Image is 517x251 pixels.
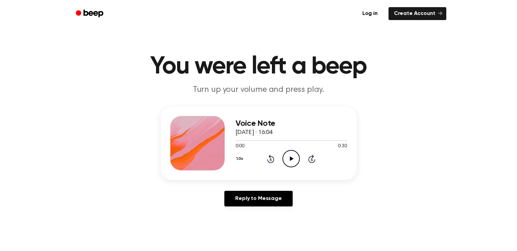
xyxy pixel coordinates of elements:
a: Log in [356,6,384,21]
span: 0:00 [236,143,244,150]
a: Beep [71,7,109,20]
span: 0:30 [338,143,347,150]
a: Reply to Message [224,191,292,206]
h3: Voice Note [236,119,347,128]
a: Create Account [389,7,446,20]
span: [DATE] · 16:04 [236,130,273,136]
h1: You were left a beep [85,54,433,79]
p: Turn up your volume and press play. [128,84,389,96]
button: 1.0x [236,153,246,165]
